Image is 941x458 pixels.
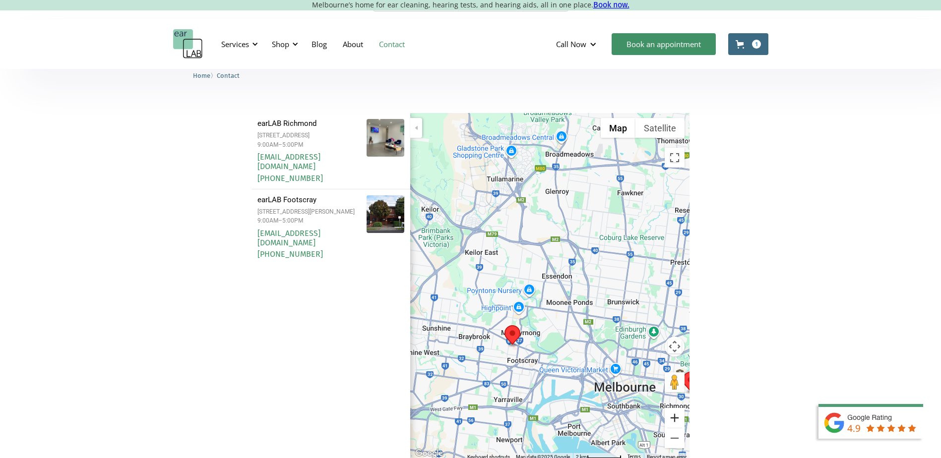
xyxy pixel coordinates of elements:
div: Shop [272,39,289,49]
div: earLAB Richmond [683,372,698,394]
iframe: reCAPTCHA [373,16,524,55]
a: Home [193,70,210,80]
button: Show satellite imagery [635,118,685,138]
div: Services [221,39,249,49]
a: Contact [217,70,240,80]
div: Shop [266,29,301,59]
div: Call Now [556,39,586,49]
span: Home [193,72,210,79]
a: [PHONE_NUMBER] [257,249,323,259]
div: earLAB Richmond [257,119,361,128]
div: Services [215,29,261,59]
button: Zoom in [665,408,685,428]
img: earLAB Footscray [357,195,414,233]
a: Contact [371,30,413,58]
button: Toggle fullscreen view [665,148,685,168]
span: Contact [217,72,240,79]
li: 〉 [193,70,217,81]
div: earLAB Footscray [504,325,520,347]
div: earLAB Footscray [257,195,361,204]
a: [EMAIL_ADDRESS][DOMAIN_NAME] [257,152,320,171]
a: Open cart containing 1 items [728,33,768,55]
button: Zoom out [665,428,685,448]
div: 1 [752,40,761,49]
div: Call Now [548,29,607,59]
a: Book an appointment [612,33,716,55]
div: [STREET_ADDRESS][PERSON_NAME] [257,208,361,215]
a: [EMAIL_ADDRESS][DOMAIN_NAME] [257,229,320,247]
a: About [335,30,371,58]
img: earLAB Richmond [352,119,419,157]
div: 9:00AM–5:00PM [257,217,361,224]
button: Drag Pegman onto the map to open Street View [665,372,685,392]
a: [PHONE_NUMBER] [257,173,323,183]
a: Blog [304,30,335,58]
div: 9:00AM–5:00PM [257,141,361,148]
button: Show street map [601,118,635,138]
div: [STREET_ADDRESS] [257,132,361,139]
button: Map camera controls [665,337,685,356]
a: home [173,29,203,59]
